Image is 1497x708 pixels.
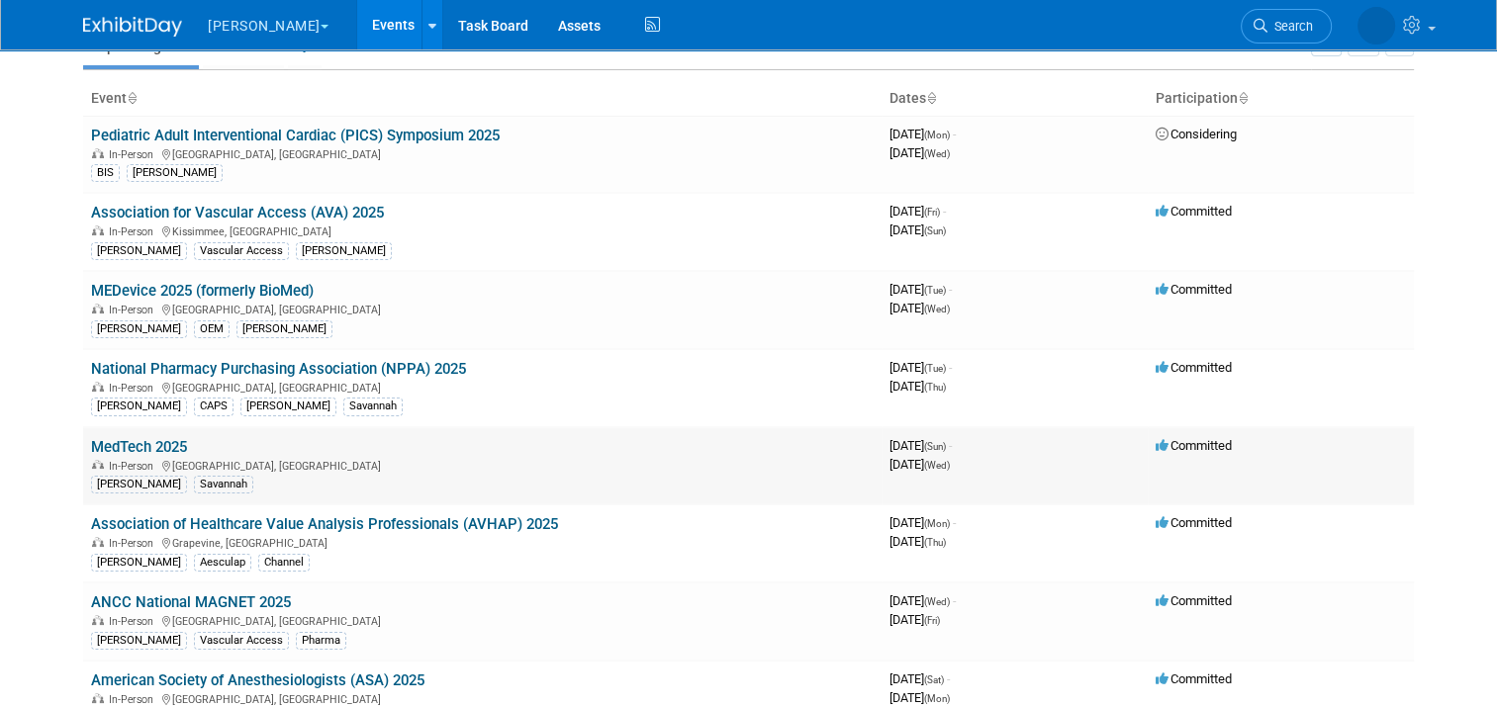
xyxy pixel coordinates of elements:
[889,534,946,549] span: [DATE]
[924,674,944,685] span: (Sat)
[91,457,874,473] div: [GEOGRAPHIC_DATA], [GEOGRAPHIC_DATA]
[91,612,874,628] div: [GEOGRAPHIC_DATA], [GEOGRAPHIC_DATA]
[889,360,952,375] span: [DATE]
[240,398,336,415] div: [PERSON_NAME]
[194,320,230,338] div: OEM
[1357,7,1395,44] img: Savannah Jones
[889,222,946,237] span: [DATE]
[1156,671,1232,686] span: Committed
[127,164,223,182] div: [PERSON_NAME]
[91,282,314,300] a: MEDevice 2025 (formerly BioMed)
[949,438,952,453] span: -
[953,593,956,608] span: -
[1156,282,1232,297] span: Committed
[91,204,384,221] a: Association for Vascular Access (AVA) 2025
[889,127,956,141] span: [DATE]
[91,145,874,161] div: [GEOGRAPHIC_DATA], [GEOGRAPHIC_DATA]
[91,379,874,395] div: [GEOGRAPHIC_DATA], [GEOGRAPHIC_DATA]
[92,382,104,392] img: In-Person Event
[91,593,291,611] a: ANCC National MAGNET 2025
[109,693,159,706] span: In-Person
[236,320,332,338] div: [PERSON_NAME]
[109,382,159,395] span: In-Person
[91,320,187,338] div: [PERSON_NAME]
[1241,9,1332,44] a: Search
[91,632,187,650] div: [PERSON_NAME]
[924,130,950,140] span: (Mon)
[296,632,346,650] div: Pharma
[889,515,956,530] span: [DATE]
[92,460,104,470] img: In-Person Event
[949,360,952,375] span: -
[92,615,104,625] img: In-Person Event
[1267,19,1313,34] span: Search
[1156,204,1232,219] span: Committed
[924,537,946,548] span: (Thu)
[194,476,253,493] div: Savannah
[924,596,950,607] span: (Wed)
[924,460,950,471] span: (Wed)
[91,127,500,144] a: Pediatric Adult Interventional Cardiac (PICS) Symposium 2025
[924,441,946,452] span: (Sun)
[91,164,120,182] div: BIS
[949,282,952,297] span: -
[947,671,950,686] span: -
[924,363,946,374] span: (Tue)
[92,304,104,313] img: In-Person Event
[1148,82,1414,116] th: Participation
[92,225,104,235] img: In-Person Event
[924,615,940,626] span: (Fri)
[194,242,289,260] div: Vascular Access
[91,515,558,533] a: Association of Healthcare Value Analysis Professionals (AVHAP) 2025
[127,90,137,106] a: Sort by Event Name
[194,398,234,415] div: CAPS
[924,225,946,236] span: (Sun)
[91,360,466,378] a: National Pharmacy Purchasing Association (NPPA) 2025
[889,671,950,686] span: [DATE]
[889,379,946,394] span: [DATE]
[343,398,403,415] div: Savannah
[889,612,940,627] span: [DATE]
[92,693,104,703] img: In-Person Event
[92,148,104,158] img: In-Person Event
[943,204,946,219] span: -
[924,693,950,704] span: (Mon)
[109,304,159,316] span: In-Person
[882,82,1148,116] th: Dates
[1156,515,1232,530] span: Committed
[91,554,187,572] div: [PERSON_NAME]
[926,90,936,106] a: Sort by Start Date
[194,632,289,650] div: Vascular Access
[91,222,874,238] div: Kissimmee, [GEOGRAPHIC_DATA]
[924,285,946,296] span: (Tue)
[889,145,950,160] span: [DATE]
[91,301,874,316] div: [GEOGRAPHIC_DATA], [GEOGRAPHIC_DATA]
[924,518,950,529] span: (Mon)
[91,690,874,706] div: [GEOGRAPHIC_DATA], [GEOGRAPHIC_DATA]
[109,225,159,238] span: In-Person
[258,554,310,572] div: Channel
[92,537,104,547] img: In-Person Event
[1156,438,1232,453] span: Committed
[924,148,950,159] span: (Wed)
[889,457,950,472] span: [DATE]
[91,476,187,493] div: [PERSON_NAME]
[91,671,424,689] a: American Society of Anesthesiologists (ASA) 2025
[91,242,187,260] div: [PERSON_NAME]
[296,242,392,260] div: [PERSON_NAME]
[924,382,946,393] span: (Thu)
[109,537,159,550] span: In-Person
[1156,127,1237,141] span: Considering
[1156,593,1232,608] span: Committed
[889,282,952,297] span: [DATE]
[1156,360,1232,375] span: Committed
[91,438,187,456] a: MedTech 2025
[91,534,874,550] div: Grapevine, [GEOGRAPHIC_DATA]
[889,593,956,608] span: [DATE]
[889,438,952,453] span: [DATE]
[109,148,159,161] span: In-Person
[91,398,187,415] div: [PERSON_NAME]
[109,460,159,473] span: In-Person
[889,204,946,219] span: [DATE]
[889,690,950,705] span: [DATE]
